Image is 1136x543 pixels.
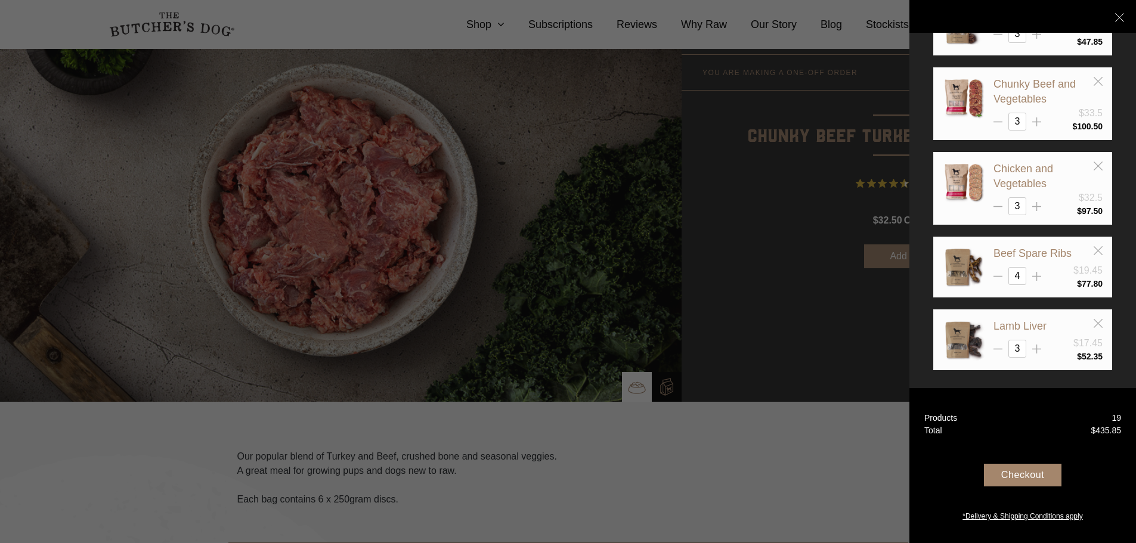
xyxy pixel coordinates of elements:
[1077,352,1103,361] bdi: 52.35
[1077,279,1082,288] span: $
[993,163,1053,190] a: Chicken and Vegetables
[1077,352,1082,361] span: $
[1077,279,1103,288] bdi: 77.80
[943,246,985,288] img: Beef Spare Ribs
[1091,426,1121,435] bdi: 435.85
[993,247,1072,259] a: Beef Spare Ribs
[909,388,1136,543] a: Products 19 Total $435.85 Checkout
[943,77,985,119] img: Chunky Beef and Vegetables
[1073,263,1103,278] div: $19.45
[943,319,985,361] img: Lamb Liver
[909,508,1136,522] a: *Delivery & Shipping Conditions apply
[984,464,1061,486] div: Checkout
[924,412,957,424] div: Products
[1077,206,1103,216] bdi: 97.50
[1091,426,1095,435] span: $
[1079,106,1103,120] div: $33.5
[1072,122,1077,131] span: $
[1112,412,1121,424] div: 19
[993,78,1076,105] a: Chunky Beef and Vegetables
[1077,206,1082,216] span: $
[943,162,985,203] img: Chicken and Vegetables
[1073,336,1103,350] div: $17.45
[993,320,1047,332] a: Lamb Liver
[1079,191,1103,205] div: $32.5
[924,424,942,437] div: Total
[1072,122,1103,131] bdi: 100.50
